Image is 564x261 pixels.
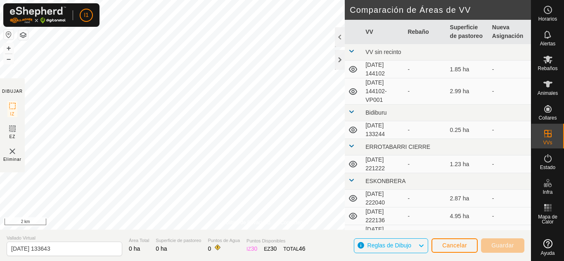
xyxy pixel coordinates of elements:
span: ESKONBRERA [365,178,405,184]
span: 0 ha [156,245,167,252]
img: Logo Gallagher [10,7,66,24]
div: TOTAL [283,245,305,253]
div: EZ [264,245,277,253]
a: Contáctenos [280,219,308,226]
span: VV sin recinto [365,49,401,55]
span: Guardar [491,242,514,249]
button: Capas del Mapa [18,30,28,40]
div: - [408,126,443,134]
span: Infra [543,190,552,195]
td: 0.25 ha [447,121,489,139]
th: Rebaño [404,20,446,44]
th: Superficie de pastoreo [447,20,489,44]
button: + [4,43,14,53]
td: 1.85 ha [447,61,489,78]
td: - [489,207,531,225]
span: Estado [540,165,555,170]
span: 0 [208,245,211,252]
span: 30 [251,245,258,252]
span: Vallado Virtual [7,235,122,242]
div: - [408,212,443,221]
span: Puntos Disponibles [246,237,305,245]
span: Eliminar [3,156,21,162]
td: - [489,190,531,207]
span: 46 [299,245,306,252]
td: 4.95 ha [447,207,489,225]
span: Ayuda [541,251,555,256]
div: DIBUJAR [2,88,23,94]
td: 2.87 ha [447,190,489,207]
td: 1.23 ha [447,155,489,173]
div: - [408,87,443,96]
td: - [489,61,531,78]
div: IZ [246,245,257,253]
button: Restablecer Mapa [4,30,14,40]
th: Nueva Asignación [489,20,531,44]
td: [DATE] 221222 [362,155,404,173]
td: - [489,225,531,243]
span: ERROTABARRI CIERRE [365,143,430,150]
span: Animales [538,91,558,96]
span: Área Total [129,237,149,244]
span: Bidiburu [365,109,386,116]
td: - [489,78,531,105]
span: I1 [84,11,89,19]
span: 30 [270,245,277,252]
span: EZ [9,134,16,140]
td: [DATE] 222136 [362,207,404,225]
button: Guardar [481,238,524,253]
span: VVs [543,140,552,145]
span: Superficie de pastoreo [156,237,201,244]
td: 2.99 ha [447,78,489,105]
div: - [408,230,443,238]
td: [DATE] 133244 [362,121,404,139]
span: 0 ha [129,245,140,252]
span: Collares [538,115,557,120]
td: [DATE] 222221 [362,225,404,243]
div: - [408,65,443,74]
button: – [4,54,14,64]
th: VV [362,20,404,44]
a: Ayuda [531,236,564,259]
td: - [489,155,531,173]
td: [DATE] 144102-VP001 [362,78,404,105]
td: 8.38 ha [447,225,489,243]
h2: Comparación de Áreas de VV [350,5,531,15]
td: [DATE] 222040 [362,190,404,207]
span: Rebaños [538,66,557,71]
span: Reglas de Dibujo [367,242,412,249]
div: - [408,160,443,169]
td: [DATE] 144102 [362,61,404,78]
a: Política de Privacidad [223,219,270,226]
td: - [489,121,531,139]
span: Alertas [540,41,555,46]
span: Cancelar [442,242,467,249]
div: - [408,194,443,203]
span: Mapa de Calor [533,214,562,224]
button: Cancelar [431,238,478,253]
span: IZ [10,111,15,117]
img: VV [7,146,17,156]
span: Horarios [538,16,557,21]
span: Puntos de Agua [208,237,240,244]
